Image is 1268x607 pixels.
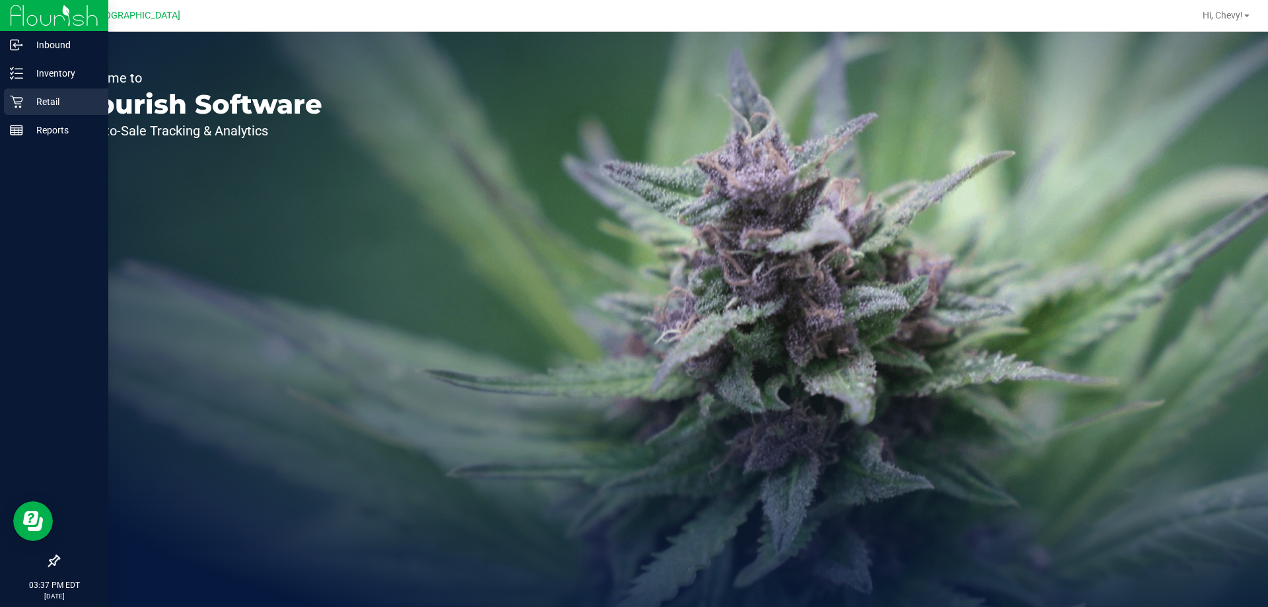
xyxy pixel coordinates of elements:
[10,67,23,80] inline-svg: Inventory
[1203,10,1243,20] span: Hi, Chevy!
[90,10,180,21] span: [GEOGRAPHIC_DATA]
[13,501,53,541] iframe: Resource center
[10,124,23,137] inline-svg: Reports
[71,91,322,118] p: Flourish Software
[23,94,102,110] p: Retail
[6,579,102,591] p: 03:37 PM EDT
[71,124,322,137] p: Seed-to-Sale Tracking & Analytics
[23,37,102,53] p: Inbound
[23,65,102,81] p: Inventory
[6,591,102,601] p: [DATE]
[10,38,23,52] inline-svg: Inbound
[71,71,322,85] p: Welcome to
[10,95,23,108] inline-svg: Retail
[23,122,102,138] p: Reports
